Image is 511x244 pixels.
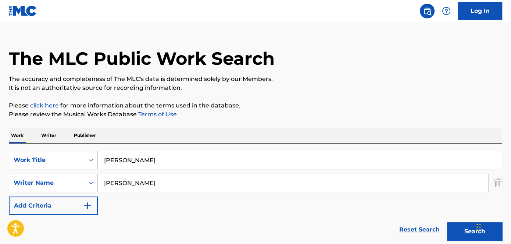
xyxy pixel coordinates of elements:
[447,222,502,241] button: Search
[9,101,502,110] p: Please for more information about the terms used in the database.
[9,47,275,70] h1: The MLC Public Work Search
[494,174,502,192] img: Delete Criterion
[474,209,511,244] iframe: Chat Widget
[476,216,481,238] div: Drag
[9,110,502,119] p: Please review the Musical Works Database
[14,156,80,165] div: Work Title
[396,222,443,238] a: Reset Search
[9,128,26,143] p: Work
[9,197,98,215] button: Add Criteria
[137,111,177,118] a: Terms of Use
[423,7,432,15] img: search
[14,178,80,187] div: Writer Name
[9,6,37,16] img: MLC Logo
[72,128,98,143] p: Publisher
[30,102,59,109] a: click here
[39,128,58,143] p: Writer
[9,75,502,84] p: The accuracy and completeness of The MLC's data is determined solely by our Members.
[420,4,435,18] a: Public Search
[458,2,502,20] a: Log In
[83,201,92,210] img: 9d2ae6d4665cec9f34b9.svg
[442,7,451,15] img: help
[9,84,502,92] p: It is not an authoritative source for recording information.
[439,4,454,18] div: Help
